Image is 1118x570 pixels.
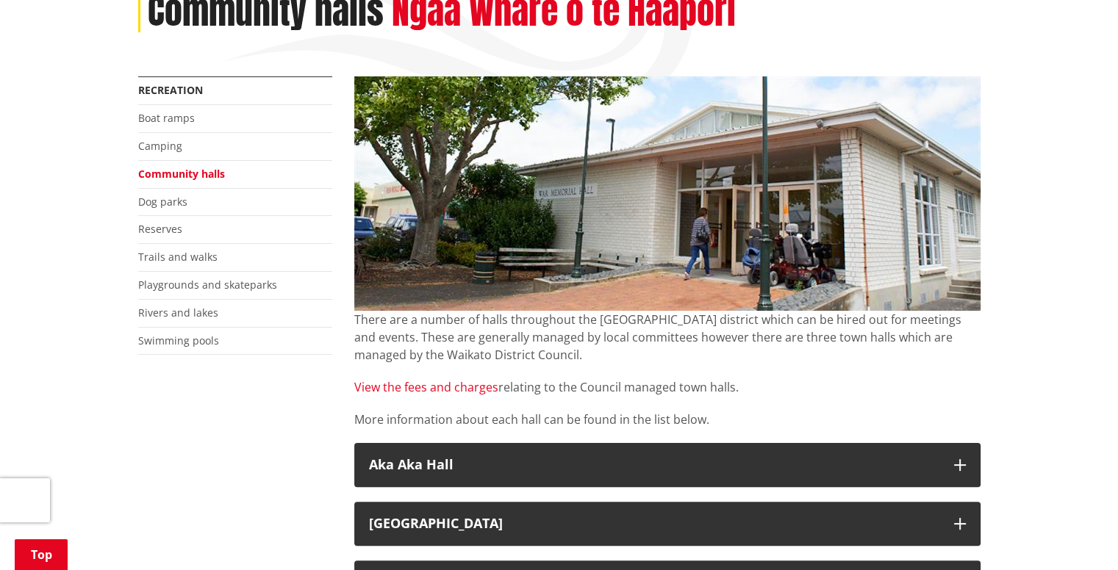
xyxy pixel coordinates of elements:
[138,250,218,264] a: Trails and walks
[138,111,195,125] a: Boat ramps
[138,195,187,209] a: Dog parks
[354,378,981,396] p: relating to the Council managed town halls.
[138,278,277,292] a: Playgrounds and skateparks
[1050,508,1103,561] iframe: Messenger Launcher
[138,333,219,347] a: Swimming pools
[354,379,498,395] a: View the fees and charges
[354,411,981,428] p: More information about each hall can be found in the list below.
[354,311,981,364] p: There are a number of halls throughout the [GEOGRAPHIC_DATA] district which can be hired out for ...
[138,222,182,236] a: Reserves
[354,502,981,546] button: [GEOGRAPHIC_DATA]
[15,539,68,570] a: Top
[138,83,203,97] a: Recreation
[138,139,182,153] a: Camping
[354,443,981,487] button: Aka Aka Hall
[354,76,981,311] img: Ngaruawahia Memorial Hall
[138,306,218,320] a: Rivers and lakes
[138,167,225,181] a: Community halls
[369,458,939,472] h3: Aka Aka Hall
[369,516,939,531] h3: [GEOGRAPHIC_DATA]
